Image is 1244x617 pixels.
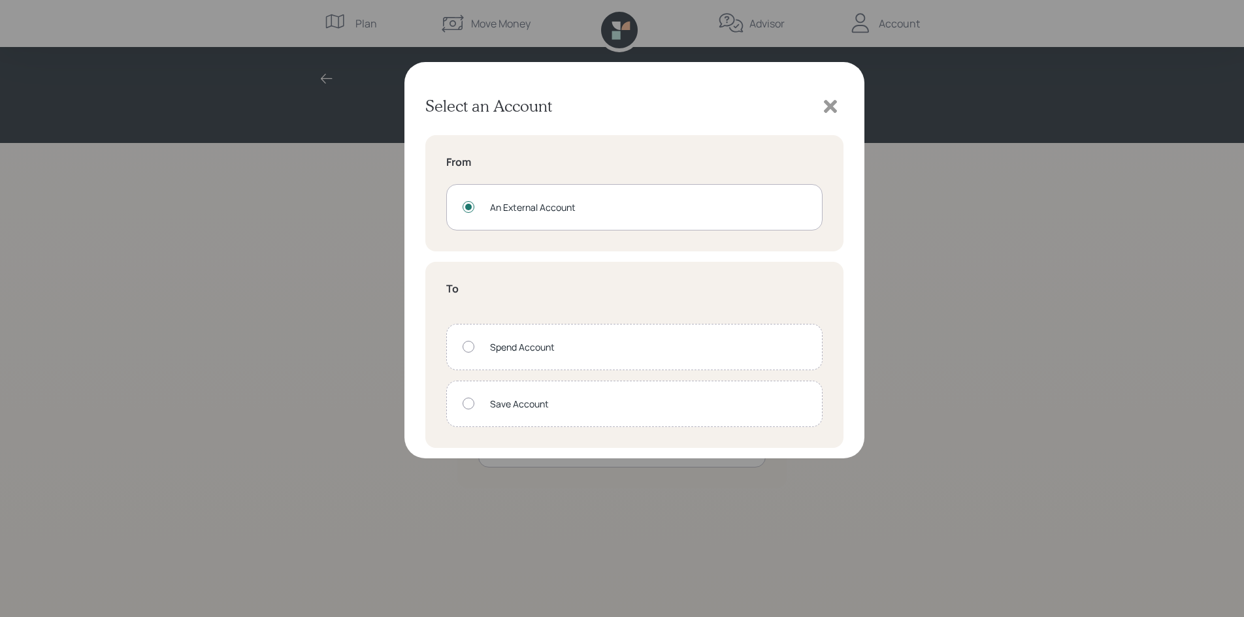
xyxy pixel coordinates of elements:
div: Save Account [490,397,806,411]
div: Spend Account [490,340,806,354]
h3: Select an Account [425,97,552,116]
div: An External Account [490,200,806,214]
h5: To [446,283,823,295]
h5: From [446,156,823,168]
